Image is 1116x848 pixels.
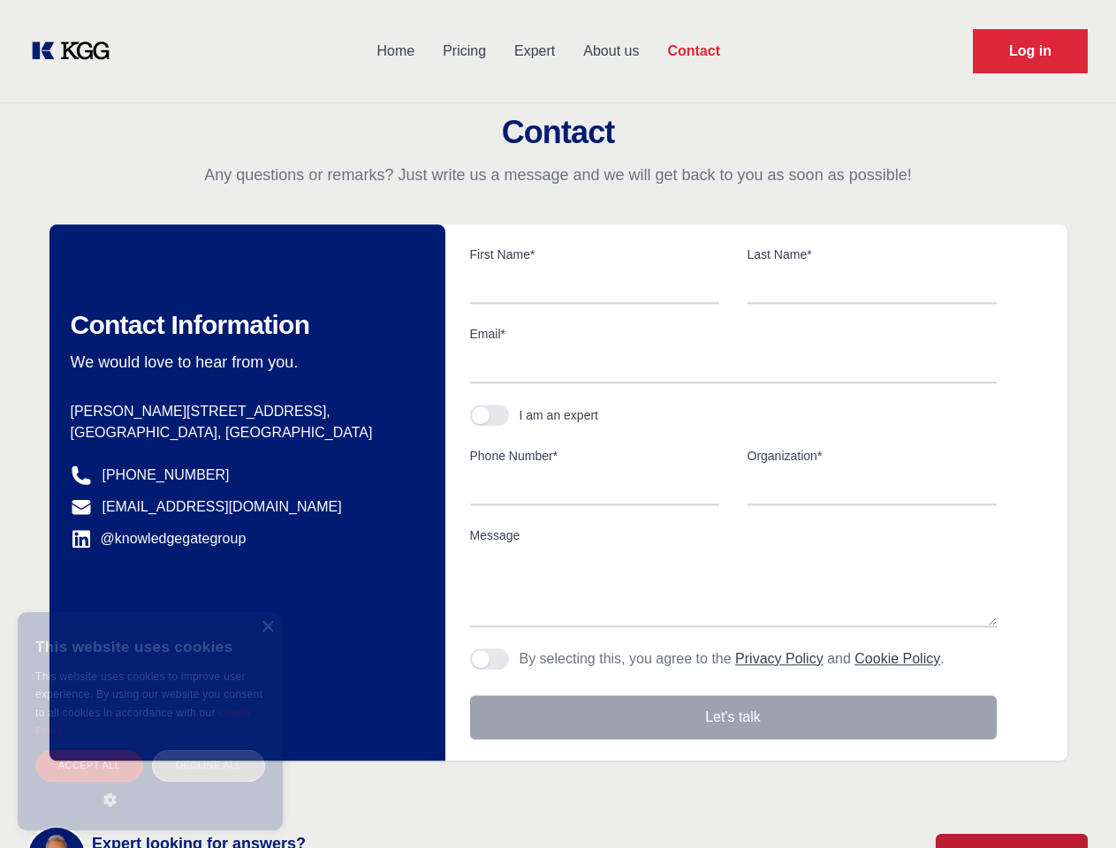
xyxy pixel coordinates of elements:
label: Email* [470,325,997,343]
label: Last Name* [748,246,997,263]
p: Any questions or remarks? Just write us a message and we will get back to you as soon as possible! [21,164,1095,185]
a: Contact [653,28,734,74]
a: Expert [500,28,569,74]
div: Decline all [152,750,265,781]
h2: Contact Information [71,309,417,341]
a: Privacy Policy [735,651,824,666]
span: This website uses cookies to improve user experience. By using our website you consent to all coo... [35,670,262,719]
div: Cookie settings [19,831,109,841]
a: Home [362,28,429,74]
p: We would love to hear from you. [71,352,417,373]
label: Message [470,526,997,544]
p: [PERSON_NAME][STREET_ADDRESS], [71,401,417,422]
div: Close [261,621,274,634]
p: [GEOGRAPHIC_DATA], [GEOGRAPHIC_DATA] [71,422,417,443]
a: Cookie Policy [854,651,940,666]
div: Accept all [35,750,143,781]
a: Request Demo [973,29,1088,73]
div: I am an expert [520,406,599,424]
a: [EMAIL_ADDRESS][DOMAIN_NAME] [102,496,342,518]
label: Phone Number* [470,447,719,465]
a: About us [569,28,653,74]
label: First Name* [470,246,719,263]
a: @knowledgegategroup [71,528,247,549]
a: KOL Knowledge Platform: Talk to Key External Experts (KEE) [28,37,124,65]
p: By selecting this, you agree to the and . [520,648,945,670]
iframe: Chat Widget [1028,763,1116,848]
h2: Contact [21,115,1095,150]
button: Let's talk [470,695,997,739]
div: This website uses cookies [35,625,265,668]
a: [PHONE_NUMBER] [102,465,230,486]
a: Cookie Policy [35,708,251,736]
a: Pricing [429,28,500,74]
label: Organization* [748,447,997,465]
